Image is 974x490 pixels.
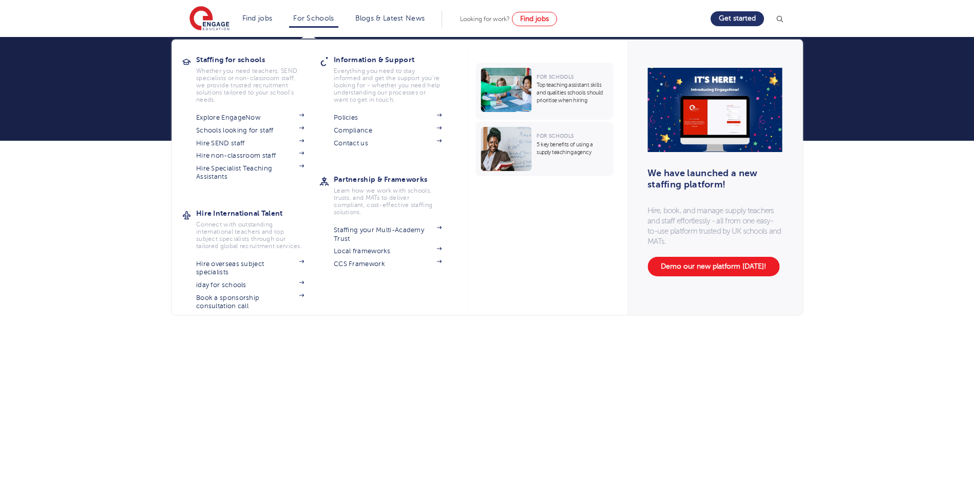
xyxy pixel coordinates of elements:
[293,14,334,22] a: For Schools
[647,257,779,276] a: Demo our new platform [DATE]!
[647,205,782,247] p: Hire, book, and manage supply teachers and staff effortlessly - all from one easy-to-use platform...
[460,15,510,23] span: Looking for work?
[196,52,319,103] a: Staffing for schoolsWhether you need teachers, SEND specialists or non-classroom staff, we provid...
[196,114,304,122] a: Explore EngageNow
[334,172,457,216] a: Partnership & FrameworksLearn how we work with schools, trusts, and MATs to deliver compliant, co...
[475,63,616,120] a: For SchoolsTop teaching assistant skills and qualities schools should prioritise when hiring
[334,226,442,243] a: Staffing your Multi-Academy Trust
[334,114,442,122] a: Policies
[196,52,319,67] h3: Staffing for schools
[334,139,442,147] a: Contact us
[196,206,319,250] a: Hire International TalentConnect with outstanding international teachers and top subject speciali...
[537,141,608,156] p: 5 key benefits of using a supply teaching agency
[196,221,304,250] p: Connect with outstanding international teachers and top subject specialists through our tailored ...
[334,52,457,103] a: Information & SupportEverything you need to stay informed and get the support you’re looking for ...
[537,81,608,104] p: Top teaching assistant skills and qualities schools should prioritise when hiring
[196,260,304,277] a: Hire overseas subject specialists
[189,6,230,32] img: Engage Education
[196,126,304,135] a: Schools looking for staff
[711,11,764,26] a: Get started
[334,52,457,67] h3: Information & Support
[475,122,616,176] a: For Schools5 key benefits of using a supply teaching agency
[334,172,457,186] h3: Partnership & Frameworks
[196,152,304,160] a: Hire non-classroom staff
[196,164,304,181] a: Hire Specialist Teaching Assistants
[537,133,574,139] span: For Schools
[334,247,442,255] a: Local frameworks
[196,281,304,289] a: iday for schools
[512,12,557,26] a: Find jobs
[334,260,442,268] a: CCS Framework
[520,15,549,23] span: Find jobs
[196,206,319,220] h3: Hire International Talent
[537,74,574,80] span: For Schools
[647,167,775,190] h3: We have launched a new staffing platform!
[196,139,304,147] a: Hire SEND staff
[196,294,304,311] a: Book a sponsorship consultation call
[242,14,273,22] a: Find jobs
[355,14,425,22] a: Blogs & Latest News
[196,67,304,103] p: Whether you need teachers, SEND specialists or non-classroom staff, we provide trusted recruitmen...
[334,126,442,135] a: Compliance
[334,67,442,103] p: Everything you need to stay informed and get the support you’re looking for - whether you need he...
[334,187,442,216] p: Learn how we work with schools, trusts, and MATs to deliver compliant, cost-effective staffing so...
